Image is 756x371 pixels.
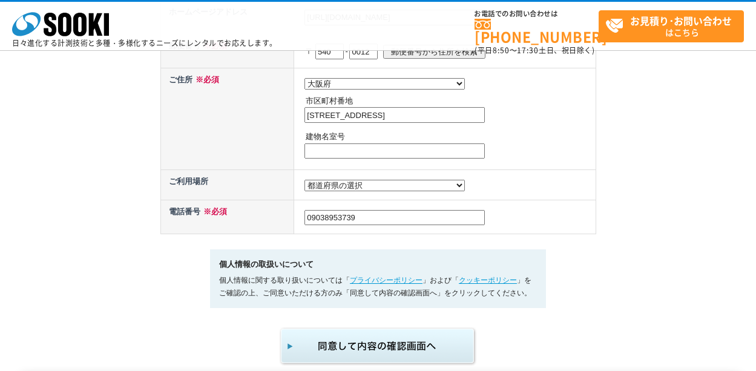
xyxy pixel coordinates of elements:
span: ※必須 [192,75,219,84]
a: プライバシーポリシー [350,276,422,284]
h5: 個人情報の取扱いについて [219,258,537,271]
th: 電話番号 [160,200,294,234]
select: /* 20250204 MOD ↑ */ /* 20241122 MOD ↑ */ [304,180,465,191]
p: 日々進化する計測技術と多種・多様化するニーズにレンタルでお応えします。 [12,39,277,47]
a: クッキーポリシー [459,276,517,284]
span: 17:30 [517,45,539,56]
span: はこちら [605,11,743,41]
span: 8:50 [493,45,510,56]
input: 例）0120-856-990 [304,210,485,226]
strong: お見積り･お問い合わせ [630,13,732,28]
span: ※必須 [200,207,227,216]
th: ご住所 [160,68,294,169]
p: 市区町村番地 [306,95,593,108]
span: お電話でのお問い合わせは [475,10,599,18]
a: お見積り･お問い合わせはこちら [599,10,744,42]
input: 例）大阪市西区西本町1-15-10 [304,107,485,123]
th: ご利用場所 [160,170,294,200]
span: (平日 ～ 土日、祝日除く) [475,45,594,56]
p: 個人情報に関する取り扱いについては「 」および「 」をご確認の上、ご同意いただける方のみ「同意して内容の確認画面へ」をクリックしてください。 [219,274,537,300]
a: [PHONE_NUMBER] [475,19,599,44]
img: 同意して内容の確認画面へ [279,326,478,366]
p: 建物名室号 [306,131,593,143]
